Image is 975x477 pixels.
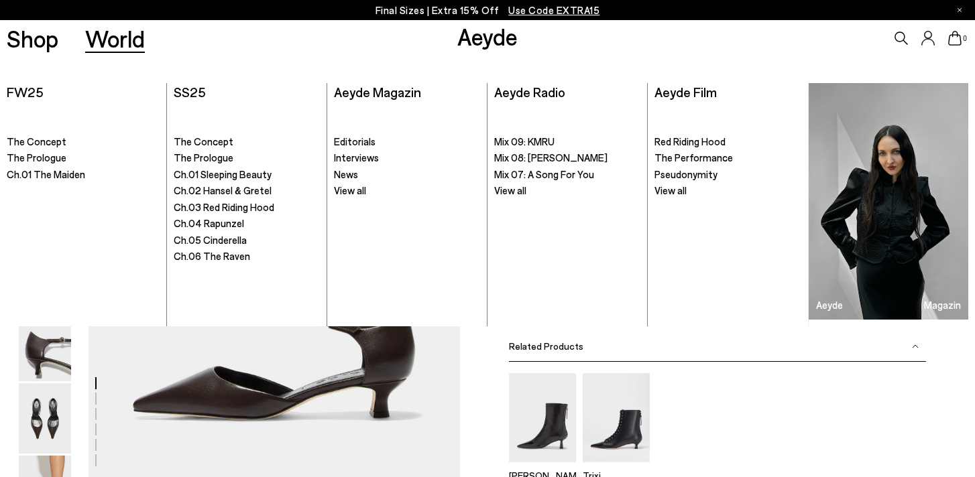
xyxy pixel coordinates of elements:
a: Ch.01 Sleeping Beauty [174,168,320,182]
p: Final Sizes | Extra 15% Off [376,2,600,19]
a: World [85,27,145,50]
a: View all [654,184,801,198]
span: 0 [962,35,968,42]
a: Mix 09: KMRU [494,135,640,149]
a: Ch.02 Hansel & Gretel [174,184,320,198]
a: Ch.05 Cinderella [174,234,320,247]
span: Red Riding Hood [654,135,726,147]
a: 0 [948,31,962,46]
span: Ch.03 Red Riding Hood [174,201,274,213]
a: Red Riding Hood [654,135,801,149]
h3: Magazin [924,300,961,310]
span: Interviews [334,151,379,163]
img: Tillie Ankle Strap Pumps - Image 5 [19,383,71,454]
img: Trixi Lace-Up Boots [583,373,650,462]
a: The Prologue [7,151,160,165]
span: Mix 09: KMRU [494,135,555,147]
img: svg%3E [912,343,919,350]
a: Editorials [334,135,480,149]
a: Aeyde Radio [494,84,565,100]
a: Aeyde Magazin [809,83,968,320]
span: Mix 08: [PERSON_NAME] [494,151,608,163]
a: View all [334,184,480,198]
span: Ch.02 Hansel & Gretel [174,184,272,196]
a: The Concept [7,135,160,149]
span: Ch.04 Rapunzel [174,217,244,229]
a: News [334,168,480,182]
a: Interviews [334,151,480,165]
a: Aeyde Magazin [334,84,421,100]
span: Ch.01 The Maiden [7,168,85,180]
a: Mix 07: A Song For You [494,168,640,182]
span: View all [334,184,366,196]
span: Pseudonymity [654,168,718,180]
img: X-exploration-v2_1_900x.png [809,83,968,320]
span: View all [494,184,526,196]
a: Ch.03 Red Riding Hood [174,201,320,214]
span: News [334,168,358,180]
h3: Aeyde [816,300,843,310]
a: Aeyde [457,22,518,50]
a: The Performance [654,151,801,165]
span: The Concept [174,135,233,147]
a: The Concept [174,135,320,149]
span: Mix 07: A Song For You [494,168,594,180]
a: FW25 [7,84,44,100]
a: The Prologue [174,151,320,165]
span: The Prologue [7,151,66,163]
span: Ch.01 Sleeping Beauty [174,168,272,180]
a: Mix 08: [PERSON_NAME] [494,151,640,165]
a: Shop [7,27,58,50]
span: Ch.06 The Raven [174,250,250,262]
a: SS25 [174,84,206,100]
a: Ch.06 The Raven [174,250,320,263]
span: View all [654,184,687,196]
a: View all [494,184,640,198]
span: The Prologue [174,151,233,163]
span: The Performance [654,151,733,163]
span: Ch.05 Cinderella [174,234,247,246]
span: Editorials [334,135,376,147]
a: Ch.01 The Maiden [7,168,160,182]
img: Tillie Ankle Strap Pumps - Image 4 [19,311,71,381]
img: Sila Dual-Toned Boots [509,373,576,462]
a: Pseudonymity [654,168,801,182]
a: Aeyde Film [654,84,717,100]
span: Navigate to /collections/ss25-final-sizes [508,4,599,16]
span: Related Products [509,340,583,352]
span: The Concept [7,135,66,147]
a: Ch.04 Rapunzel [174,217,320,230]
